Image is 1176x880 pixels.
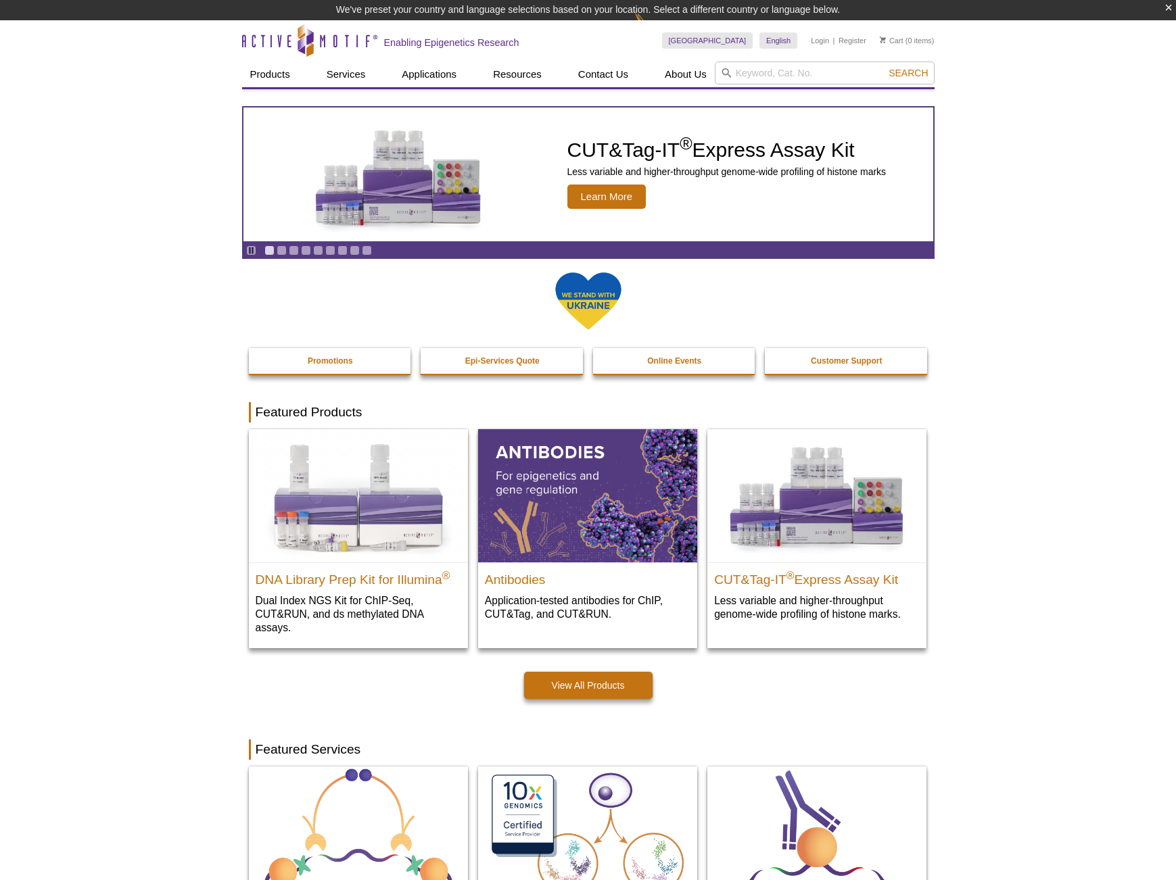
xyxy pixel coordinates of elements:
[350,245,360,255] a: Go to slide 8
[885,67,932,79] button: Search
[313,245,323,255] a: Go to slide 5
[249,739,928,760] h2: Featured Services
[277,245,287,255] a: Go to slide 2
[647,356,701,366] strong: Online Events
[833,32,835,49] li: |
[442,569,450,581] sup: ®
[243,107,933,241] a: CUT&Tag-IT Express Assay Kit CUT&Tag-IT®Express Assay Kit Less variable and higher-throughput gen...
[485,62,550,87] a: Resources
[555,271,622,331] img: We Stand With Ukraine
[289,245,299,255] a: Go to slide 3
[567,140,887,160] h2: CUT&Tag-IT Express Assay Kit
[662,32,753,49] a: [GEOGRAPHIC_DATA]
[394,62,465,87] a: Applications
[264,245,275,255] a: Go to slide 1
[714,593,920,621] p: Less variable and higher-throughput genome-wide profiling of histone marks​.
[715,62,935,84] input: Keyword, Cat. No.
[811,356,882,366] strong: Customer Support
[421,348,584,374] a: Epi-Services Quote
[256,566,461,587] h2: DNA Library Prep Kit for Illumina
[362,245,372,255] a: Go to slide 9
[308,356,353,366] strong: Promotions
[524,672,653,699] a: View All Products
[570,62,636,87] a: Contact Us
[478,429,697,562] img: All Antibodies
[889,68,928,78] span: Search
[680,134,692,153] sup: ®
[319,62,374,87] a: Services
[243,107,933,241] article: CUT&Tag-IT Express Assay Kit
[249,402,928,422] h2: Featured Products
[714,566,920,587] h2: CUT&Tag-IT Express Assay Kit
[246,245,256,255] a: Toggle autoplay
[765,348,928,374] a: Customer Support
[249,429,468,562] img: DNA Library Prep Kit for Illumina
[593,348,757,374] a: Online Events
[657,62,715,87] a: About Us
[249,429,468,647] a: DNA Library Prep Kit for Illumina DNA Library Prep Kit for Illumina® Dual Index NGS Kit for ChIP-...
[811,36,829,45] a: Login
[287,100,510,249] img: CUT&Tag-IT Express Assay Kit
[880,32,935,49] li: (0 items)
[337,245,348,255] a: Go to slide 7
[256,593,461,635] p: Dual Index NGS Kit for ChIP-Seq, CUT&RUN, and ds methylated DNA assays.
[465,356,540,366] strong: Epi-Services Quote
[880,36,903,45] a: Cart
[839,36,866,45] a: Register
[485,593,690,621] p: Application-tested antibodies for ChIP, CUT&Tag, and CUT&RUN.
[707,429,926,634] a: CUT&Tag-IT® Express Assay Kit CUT&Tag-IT®Express Assay Kit Less variable and higher-throughput ge...
[242,62,298,87] a: Products
[634,10,670,42] img: Change Here
[567,185,646,209] span: Learn More
[478,429,697,634] a: All Antibodies Antibodies Application-tested antibodies for ChIP, CUT&Tag, and CUT&RUN.
[707,429,926,562] img: CUT&Tag-IT® Express Assay Kit
[301,245,311,255] a: Go to slide 4
[567,166,887,178] p: Less variable and higher-throughput genome-wide profiling of histone marks
[759,32,797,49] a: English
[786,569,795,581] sup: ®
[485,566,690,587] h2: Antibodies
[325,245,335,255] a: Go to slide 6
[880,36,886,43] img: Your Cart
[384,36,519,49] h2: Enabling Epigenetics Research
[249,348,413,374] a: Promotions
